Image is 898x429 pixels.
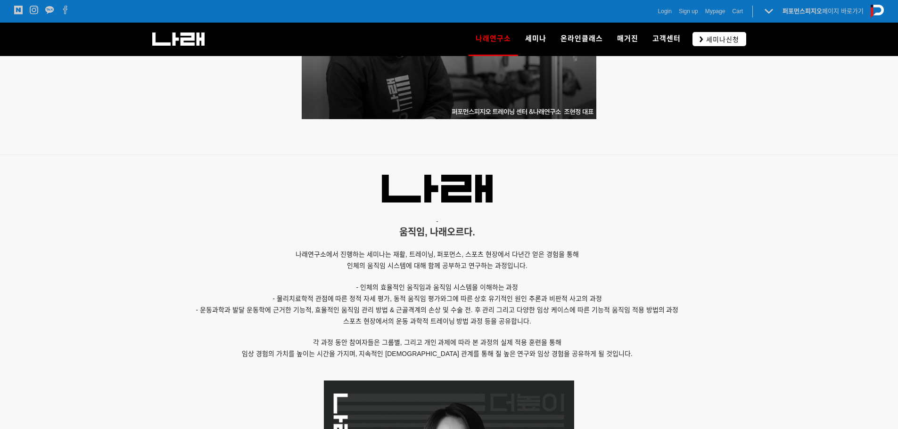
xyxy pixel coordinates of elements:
[783,8,822,15] strong: 퍼포먼스피지오
[272,295,446,302] span: - 물리치료학적 관점에 따른 정적 자세 평가, 동적 움직임 평가와
[679,7,698,16] a: Sign up
[296,251,578,258] span: 나래연구소에서 진행하는 세미나는 재활, 트레이닝, 퍼포먼스, 스포츠 현장에서 다년간 얻은 경험을 통해
[155,216,720,227] p: -
[476,31,511,46] span: 나래연구소
[313,339,561,346] span: 각 과정 동안 참여자들은 그룹별, 그리고 개인 과제에 따라 본 과정의 실제 적용 훈련을 통해
[347,262,527,269] span: 인체의 움직임 시스템에 대해 함께 공부하고 연구하는 과정입니다.
[469,23,518,56] a: 나래연구소
[382,175,493,202] img: 91e6efe50133a.png
[703,35,739,44] span: 세미나신청
[446,295,602,302] span: 그에 따른 상호 유기적인 원인 추론과 비판적 사고의 과정
[560,34,603,43] span: 온라인클래스
[617,34,638,43] span: 매거진
[242,350,633,357] span: 임상 경험의 가치를 높이는 시간을 가지며, 지속적인 [DEMOGRAPHIC_DATA] 관계를 통해 질 높은 연구와 임상 경험을 공유하게 될 것입니다.
[610,23,645,56] a: 매거진
[196,306,679,314] span: - 운동과학과 발달 운동학에 근거한 기능적, 효율적인 움직임 관리 방법 & 근골격계의 손상 및 수술 전. 후 관리 그리고 다양한 임상 케이스에 따른 기능적 움직임 적용 방법의 과정
[783,8,864,15] a: 퍼포먼스피지오페이지 바로가기
[518,23,553,56] a: 세미나
[658,7,672,16] a: Login
[645,23,688,56] a: 고객센터
[525,34,546,43] span: 세미나
[356,283,519,291] span: - 인체의 효율적인 움직임과 움직임 시스템을 이해하는 과정
[652,34,681,43] span: 고객센터
[705,7,725,16] a: Mypage
[732,7,743,16] a: Cart
[343,317,531,325] span: 스포츠 현장에서의 운동 과학적 트레이닝 방법 과정 등을 공유합니다.
[692,32,746,46] a: 세미나신청
[553,23,610,56] a: 온라인클래스
[399,227,475,237] span: 움직임, 나래오르다.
